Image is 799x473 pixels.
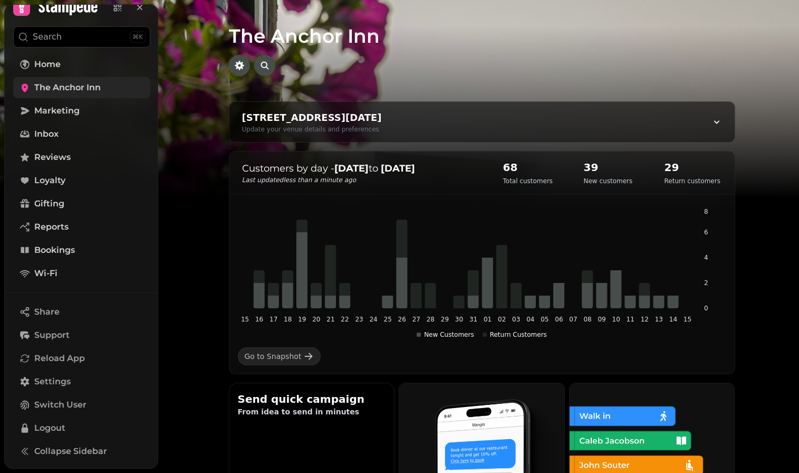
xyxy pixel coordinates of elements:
[426,316,434,323] tspan: 28
[298,316,306,323] tspan: 19
[503,160,553,175] h2: 68
[498,316,506,323] tspan: 02
[526,316,534,323] tspan: 04
[555,316,563,323] tspan: 06
[640,316,648,323] tspan: 12
[284,316,292,323] tspan: 18
[398,316,406,323] tspan: 26
[312,316,320,323] tspan: 20
[13,348,150,369] button: Reload App
[34,105,80,117] span: Marketing
[33,31,62,43] p: Search
[13,371,150,392] a: Settings
[269,316,277,323] tspan: 17
[598,316,605,323] tspan: 09
[130,31,146,43] div: ⌘K
[34,422,65,434] span: Logout
[34,81,101,94] span: The Anchor Inn
[34,128,59,140] span: Inbox
[238,406,386,417] p: From idea to send in minutes
[683,316,691,323] tspan: 15
[34,399,86,411] span: Switch User
[34,221,69,233] span: Reports
[654,316,662,323] tspan: 13
[245,351,302,362] div: Go to Snapshot
[13,441,150,462] button: Collapse Sidebar
[13,77,150,98] a: The Anchor Inn
[412,316,420,323] tspan: 27
[541,316,548,323] tspan: 05
[242,161,482,176] p: Customers by day - to
[13,301,150,323] button: Share
[669,316,677,323] tspan: 14
[13,418,150,439] button: Logout
[240,316,248,323] tspan: 15
[584,160,633,175] h2: 39
[13,100,150,121] a: Marketing
[13,54,150,75] a: Home
[242,110,382,125] div: [STREET_ADDRESS][DATE]
[34,375,71,388] span: Settings
[469,316,477,323] tspan: 31
[34,197,64,210] span: Gifting
[13,170,150,191] a: Loyalty
[369,316,377,323] tspan: 24
[34,306,60,318] span: Share
[34,329,70,342] span: Support
[13,394,150,415] button: Switch User
[242,176,482,184] p: Last updated less than a minute ago
[512,316,520,323] tspan: 03
[665,177,720,185] p: Return customers
[483,330,547,339] div: Return Customers
[13,26,150,48] button: Search⌘K
[13,263,150,284] a: Wi-Fi
[626,316,634,323] tspan: 11
[13,325,150,346] button: Support
[34,267,57,280] span: Wi-Fi
[34,244,75,257] span: Bookings
[704,229,708,236] tspan: 6
[569,316,577,323] tspan: 07
[584,177,633,185] p: New customers
[612,316,620,323] tspan: 10
[13,193,150,214] a: Gifting
[255,316,263,323] tspan: 16
[13,124,150,145] a: Inbox
[583,316,591,323] tspan: 08
[704,305,708,312] tspan: 0
[326,316,334,323] tspan: 21
[417,330,474,339] div: New Customers
[13,216,150,238] a: Reports
[34,352,85,365] span: Reload App
[381,163,415,174] strong: [DATE]
[704,279,708,287] tspan: 2
[34,445,107,458] span: Collapse Sidebar
[704,208,708,215] tspan: 8
[13,240,150,261] a: Bookings
[238,347,321,365] a: Go to Snapshot
[34,151,71,164] span: Reviews
[13,147,150,168] a: Reviews
[440,316,448,323] tspan: 29
[238,392,386,406] h2: Send quick campaign
[383,316,391,323] tspan: 25
[483,316,491,323] tspan: 01
[665,160,720,175] h2: 29
[34,58,61,71] span: Home
[455,316,463,323] tspan: 30
[334,163,369,174] strong: [DATE]
[341,316,349,323] tspan: 22
[34,174,65,187] span: Loyalty
[704,254,708,261] tspan: 4
[355,316,363,323] tspan: 23
[503,177,553,185] p: Total customers
[242,125,382,134] div: Update your venue details and preferences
